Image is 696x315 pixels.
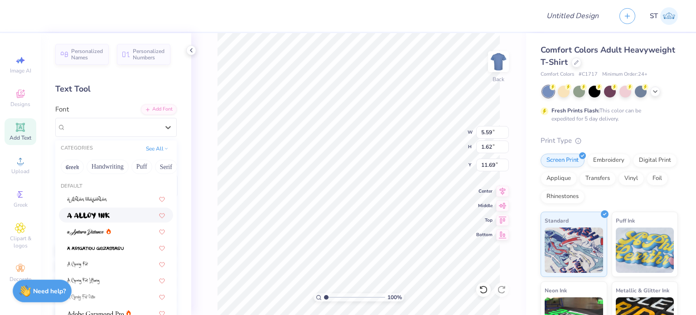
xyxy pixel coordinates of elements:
[541,154,585,167] div: Screen Print
[541,136,678,146] div: Print Type
[155,160,177,174] button: Serif
[10,276,31,283] span: Decorate
[660,7,678,25] img: Shambhavi Thakur
[539,7,606,25] input: Untitled Design
[143,144,171,153] button: See All
[619,172,644,185] div: Vinyl
[650,11,658,21] span: ST
[616,228,674,273] img: Puff Ink
[141,104,177,115] div: Add Font
[633,154,677,167] div: Digital Print
[493,75,504,83] div: Back
[579,71,598,78] span: # C1717
[133,48,165,61] span: Personalized Numbers
[650,7,678,25] a: ST
[61,145,93,152] div: CATEGORIES
[131,160,152,174] button: Puff
[476,188,493,194] span: Center
[580,172,616,185] div: Transfers
[67,245,124,252] img: a Arigatou Gozaimasu
[61,160,84,174] button: Greek
[14,201,28,208] span: Greek
[67,262,88,268] img: A Charming Font
[67,278,100,284] img: A Charming Font Leftleaning
[10,67,31,74] span: Image AI
[87,160,129,174] button: Handwriting
[541,44,675,68] span: Comfort Colors Adult Heavyweight T-Shirt
[545,228,603,273] img: Standard
[67,229,104,235] img: a Antara Distance
[71,48,103,61] span: Personalized Names
[476,217,493,223] span: Top
[387,293,402,301] span: 100 %
[33,287,66,296] strong: Need help?
[602,71,648,78] span: Minimum Order: 24 +
[541,172,577,185] div: Applique
[616,286,669,295] span: Metallic & Glitter Ink
[67,213,110,219] img: a Alloy Ink
[541,71,574,78] span: Comfort Colors
[55,104,69,115] label: Font
[55,83,177,95] div: Text Tool
[647,172,668,185] div: Foil
[55,183,177,190] div: Default
[489,53,507,71] img: Back
[545,286,567,295] span: Neon Ink
[5,235,36,249] span: Clipart & logos
[545,216,569,225] span: Standard
[67,196,107,203] img: a Ahlan Wasahlan
[476,203,493,209] span: Middle
[10,101,30,108] span: Designs
[11,168,29,175] span: Upload
[67,294,95,300] img: A Charming Font Outline
[587,154,630,167] div: Embroidery
[541,190,585,204] div: Rhinestones
[10,134,31,141] span: Add Text
[616,216,635,225] span: Puff Ink
[551,107,663,123] div: This color can be expedited for 5 day delivery.
[551,107,599,114] strong: Fresh Prints Flash:
[476,232,493,238] span: Bottom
